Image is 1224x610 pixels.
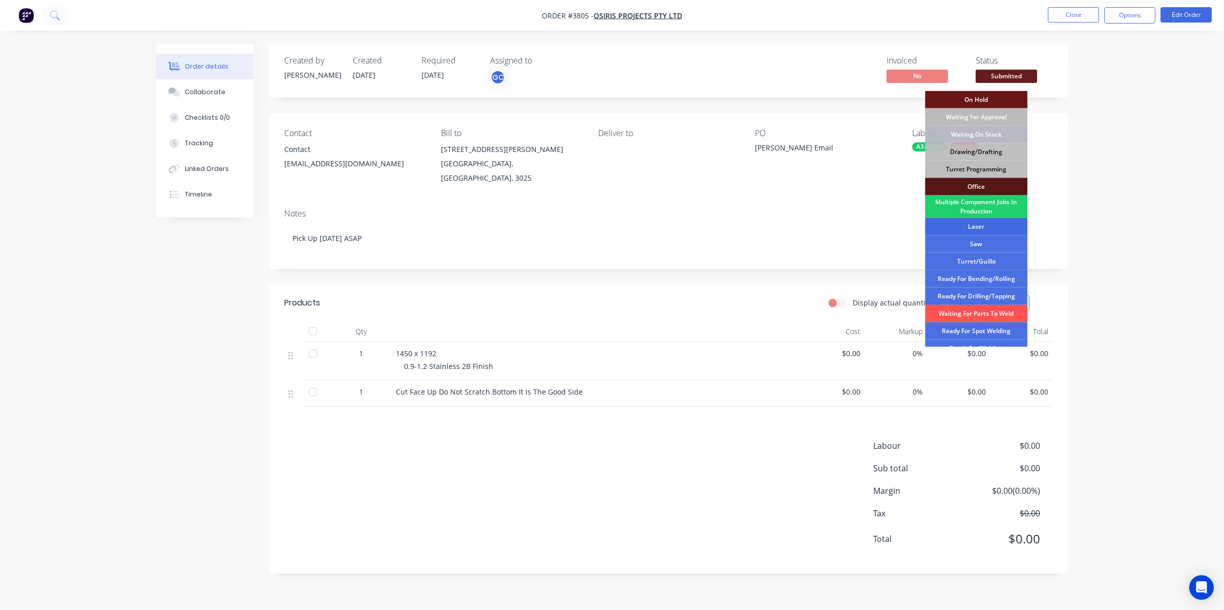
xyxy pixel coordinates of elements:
[284,157,425,171] div: [EMAIL_ADDRESS][DOMAIN_NAME]
[755,142,883,157] div: [PERSON_NAME] Email
[1189,575,1214,600] div: Open Intercom Messenger
[925,195,1027,218] div: Multiple Component Jobs In Production
[330,321,392,342] div: Qty
[441,142,581,185] div: [STREET_ADDRESS][PERSON_NAME][GEOGRAPHIC_DATA], [GEOGRAPHIC_DATA], 3025
[284,297,320,309] div: Products
[404,361,493,371] span: 0.9-1.2 Stainless 2B Finish
[925,322,1027,340] div: Ready For Spot Welding
[964,507,1040,519] span: $0.00
[490,56,593,66] div: Assigned to
[976,56,1052,66] div: Status
[156,79,254,105] button: Collaborate
[994,386,1049,397] span: $0.00
[359,348,363,359] span: 1
[421,56,478,66] div: Required
[441,157,581,185] div: [GEOGRAPHIC_DATA], [GEOGRAPHIC_DATA], 3025
[185,164,229,173] div: Linked Orders
[912,142,946,151] div: A3-Laser
[925,161,1027,178] div: Turret Programming
[441,128,581,138] div: Bill to
[931,348,986,359] span: $0.00
[156,54,254,79] button: Order details
[185,62,228,71] div: Order details
[1104,7,1155,24] button: Options
[994,348,1049,359] span: $0.00
[598,128,738,138] div: Deliver to
[925,235,1027,253] div: Saw
[873,440,964,452] span: Labour
[156,130,254,156] button: Tracking
[156,156,254,182] button: Linked Orders
[185,88,225,97] div: Collaborate
[284,142,425,175] div: Contact[EMAIL_ADDRESS][DOMAIN_NAME]
[964,462,1040,474] span: $0.00
[869,348,923,359] span: 0%
[156,105,254,130] button: Checklists 0/0
[18,8,34,23] img: Factory
[353,70,375,80] span: [DATE]
[396,348,436,358] span: 1450 x 1192
[925,305,1027,322] div: Waiting For Parts To Weld
[396,387,583,397] span: Cut Face Up Do Not Scratch Bottom It Is The Good Side
[542,11,594,20] span: Order #3805 -
[156,182,254,207] button: Timeline
[353,56,409,66] div: Created
[441,142,581,157] div: [STREET_ADDRESS][PERSON_NAME]
[912,128,1052,138] div: Labels
[925,178,1027,195] div: Office
[864,321,927,342] div: Markup
[806,386,860,397] span: $0.00
[925,108,1027,126] div: Waiting For Approval
[925,340,1027,357] div: Ready For Welding
[594,11,682,20] a: Osiris Projects Pty Ltd
[359,386,363,397] span: 1
[853,297,938,308] label: Display actual quantities
[873,462,964,474] span: Sub total
[873,533,964,545] span: Total
[1160,7,1212,23] button: Edit Order
[801,321,864,342] div: Cost
[925,126,1027,143] div: Waiting On Stock
[887,70,948,82] span: No
[925,253,1027,270] div: Turret/Guillo
[873,507,964,519] span: Tax
[284,142,425,157] div: Contact
[284,128,425,138] div: Contact
[964,530,1040,548] span: $0.00
[284,209,1052,219] div: Notes
[925,91,1027,108] div: On Hold
[925,143,1027,161] div: Drawing/Drafting
[806,348,860,359] span: $0.00
[925,270,1027,288] div: Ready For Bending/Rolling
[964,440,1040,452] span: $0.00
[976,70,1037,85] button: Submitted
[755,128,895,138] div: PO
[873,485,964,497] span: Margin
[887,56,963,66] div: Invoiced
[964,485,1040,497] span: $0.00 ( 0.00 %)
[925,288,1027,305] div: Ready For Drilling/Tapping
[284,70,341,80] div: [PERSON_NAME]
[284,223,1052,254] div: Pick Up [DATE] ASAP
[490,70,505,85] button: GC
[185,113,230,122] div: Checklists 0/0
[976,70,1037,82] span: Submitted
[1048,7,1099,23] button: Close
[925,218,1027,235] div: Laser
[284,56,341,66] div: Created by
[421,70,444,80] span: [DATE]
[869,386,923,397] span: 0%
[185,190,212,199] div: Timeline
[185,139,213,148] div: Tracking
[931,386,986,397] span: $0.00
